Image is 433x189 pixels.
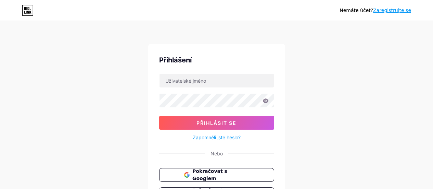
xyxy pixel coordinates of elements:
[160,74,274,87] input: Uživatelské jméno
[373,8,411,13] a: Zaregistrujte se
[196,120,237,126] font: Přihlásit se
[159,56,192,64] font: Přihlášení
[193,134,241,140] font: Zapomněli jste heslo?
[193,134,241,141] a: Zapomněli jste heslo?
[159,168,274,182] button: Pokračovat s Googlem
[159,116,274,130] button: Přihlásit se
[340,8,373,13] font: Nemáte účet?
[192,168,227,181] font: Pokračovat s Googlem
[211,151,223,156] font: Nebo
